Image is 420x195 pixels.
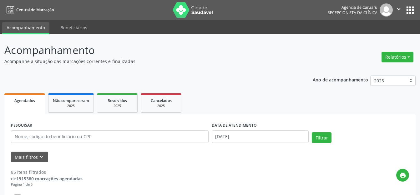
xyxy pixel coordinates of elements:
a: Acompanhamento [2,22,49,34]
button: Relatórios [382,52,413,62]
button:  [393,3,405,17]
span: Resolvidos [108,98,127,103]
a: Central de Marcação [4,5,54,15]
a: Beneficiários [56,22,92,33]
div: 85 itens filtrados [11,169,83,175]
label: DATA DE ATENDIMENTO [212,121,257,130]
span: Cancelados [151,98,172,103]
span: Agendados [14,98,35,103]
p: Acompanhamento [4,42,292,58]
button: apps [405,5,416,16]
button: Mais filtroskeyboard_arrow_down [11,152,48,163]
div: Página 1 de 6 [11,182,83,187]
label: PESQUISAR [11,121,32,130]
button: Filtrar [312,132,331,143]
div: 2025 [102,104,133,108]
button: print [396,169,409,182]
img: img [380,3,393,17]
i: print [399,172,406,179]
i: keyboard_arrow_down [38,154,45,160]
div: Agencia de Caruaru [327,5,377,10]
div: de [11,175,83,182]
span: Recepcionista da clínica [327,10,377,15]
div: 2025 [145,104,177,108]
i:  [395,6,402,12]
input: Nome, código do beneficiário ou CPF [11,130,209,143]
span: Central de Marcação [16,7,54,12]
p: Acompanhe a situação das marcações correntes e finalizadas [4,58,292,65]
input: Selecione um intervalo [212,130,309,143]
strong: 1915380 marcações agendadas [16,176,83,182]
span: Não compareceram [53,98,89,103]
div: 2025 [53,104,89,108]
p: Ano de acompanhamento [313,76,368,83]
